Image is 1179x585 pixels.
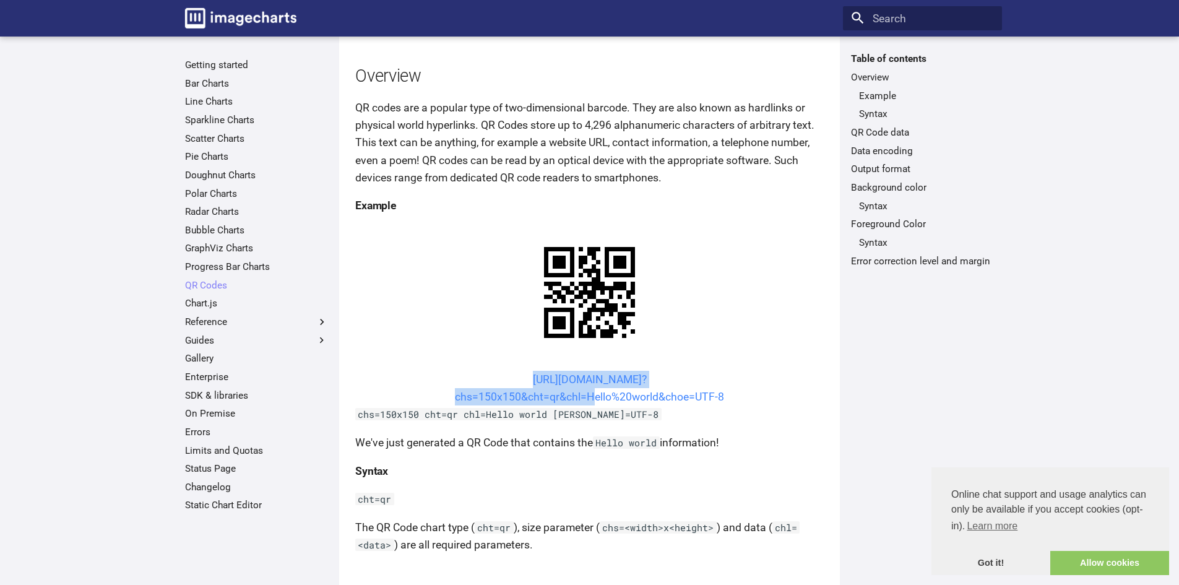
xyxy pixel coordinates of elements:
[185,352,328,365] a: Gallery
[851,236,994,249] nav: Foreground Color
[851,90,994,121] nav: Overview
[185,132,328,145] a: Scatter Charts
[185,150,328,163] a: Pie Charts
[951,487,1149,535] span: Online chat support and usage analytics can only be available if you accept cookies (opt-in).
[859,90,994,102] a: Example
[185,389,328,402] a: SDK & libraries
[859,108,994,120] a: Syntax
[859,200,994,212] a: Syntax
[185,114,328,126] a: Sparkline Charts
[185,297,328,310] a: Chart.js
[185,279,328,292] a: QR Codes
[185,206,328,218] a: Radar Charts
[185,444,328,457] a: Limits and Quotas
[355,434,824,451] p: We've just generated a QR Code that contains the information!
[965,517,1019,535] a: learn more about cookies
[355,64,824,89] h2: Overview
[593,436,660,449] code: Hello world
[931,467,1169,575] div: cookieconsent
[355,493,394,505] code: cht=qr
[185,334,328,347] label: Guides
[843,53,1002,65] label: Table of contents
[185,8,296,28] img: logo
[851,163,994,175] a: Output format
[851,126,994,139] a: QR Code data
[185,59,328,71] a: Getting started
[859,236,994,249] a: Syntax
[185,77,328,90] a: Bar Charts
[851,255,994,267] a: Error correction level and margin
[455,373,724,403] a: [URL][DOMAIN_NAME]?chs=150x150&cht=qr&chl=Hello%20world&choe=UTF-8
[185,95,328,108] a: Line Charts
[179,2,302,33] a: Image-Charts documentation
[843,53,1002,267] nav: Table of contents
[931,551,1050,576] a: dismiss cookie message
[851,181,994,194] a: Background color
[355,408,662,420] code: chs=150x150 cht=qr chl=Hello world [PERSON_NAME]=UTF-8
[355,197,824,214] h4: Example
[185,224,328,236] a: Bubble Charts
[185,371,328,383] a: Enterprise
[522,225,657,360] img: chart
[600,521,717,534] code: chs=<width>x<height>
[851,71,994,84] a: Overview
[355,99,824,186] p: QR codes are a popular type of two-dimensional barcode. They are also known as hardlinks or physi...
[185,426,328,438] a: Errors
[475,521,514,534] code: cht=qr
[185,169,328,181] a: Doughnut Charts
[851,145,994,157] a: Data encoding
[185,407,328,420] a: On Premise
[1050,551,1169,576] a: allow cookies
[355,462,824,480] h4: Syntax
[185,242,328,254] a: GraphViz Charts
[851,200,994,212] nav: Background color
[185,261,328,273] a: Progress Bar Charts
[355,519,824,553] p: The QR Code chart type ( ), size parameter ( ) and data ( ) are all required parameters.
[185,499,328,511] a: Static Chart Editor
[185,188,328,200] a: Polar Charts
[843,6,1002,31] input: Search
[185,316,328,328] label: Reference
[185,481,328,493] a: Changelog
[851,218,994,230] a: Foreground Color
[185,462,328,475] a: Status Page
